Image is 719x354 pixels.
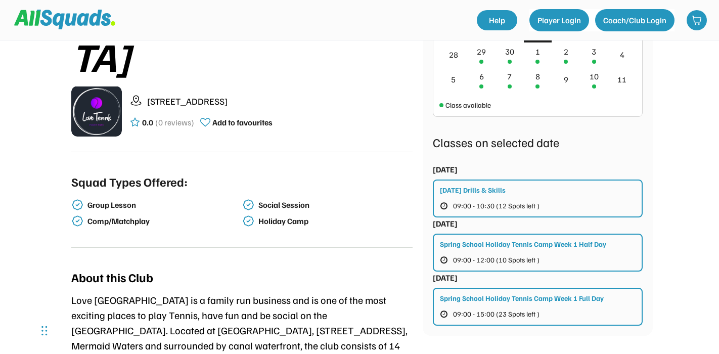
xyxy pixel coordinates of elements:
[155,116,194,128] div: (0 reviews)
[242,215,254,227] img: check-verified-01.svg
[71,268,153,286] div: About this Club
[87,216,240,226] div: Comp/Matchplay
[71,86,122,137] img: LTPP_Logo_REV.jpeg
[440,239,606,249] div: Spring School Holiday Tennis Camp Week 1 Half Day
[592,46,596,58] div: 3
[14,10,115,29] img: Squad%20Logo.svg
[433,217,458,230] div: [DATE]
[529,9,589,31] button: Player Login
[258,200,411,210] div: Social Session
[87,200,240,210] div: Group Lesson
[479,70,484,82] div: 6
[617,73,626,85] div: 11
[440,185,506,195] div: [DATE] Drills & Skills
[505,46,514,58] div: 30
[453,256,540,263] span: 09:00 - 12:00 (10 Spots left )
[451,73,456,85] div: 5
[453,202,540,209] span: 09:00 - 10:30 (12 Spots left )
[212,116,273,128] div: Add to favourites
[453,311,540,318] span: 09:00 - 15:00 (23 Spots left )
[535,46,540,58] div: 1
[440,253,556,267] button: 09:00 - 12:00 (10 Spots left )
[440,293,604,303] div: Spring School Holiday Tennis Camp Week 1 Full Day
[595,9,675,31] button: Coach/Club Login
[433,163,458,175] div: [DATE]
[71,215,83,227] img: check-verified-01.svg
[440,307,556,321] button: 09:00 - 15:00 (23 Spots left )
[535,70,540,82] div: 8
[147,95,413,108] div: [STREET_ADDRESS]
[71,199,83,211] img: check-verified-01.svg
[477,46,486,58] div: 29
[71,172,188,191] div: Squad Types Offered:
[620,49,624,61] div: 4
[507,70,512,82] div: 7
[590,70,599,82] div: 10
[433,133,643,151] div: Classes on selected date
[449,49,458,61] div: 28
[142,116,153,128] div: 0.0
[440,199,556,212] button: 09:00 - 10:30 (12 Spots left )
[692,15,702,25] img: shopping-cart-01%20%281%29.svg
[258,216,411,226] div: Holiday Camp
[445,100,491,110] div: Class available
[433,272,458,284] div: [DATE]
[564,73,568,85] div: 9
[564,46,568,58] div: 2
[477,10,517,30] a: Help
[242,199,254,211] img: check-verified-01.svg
